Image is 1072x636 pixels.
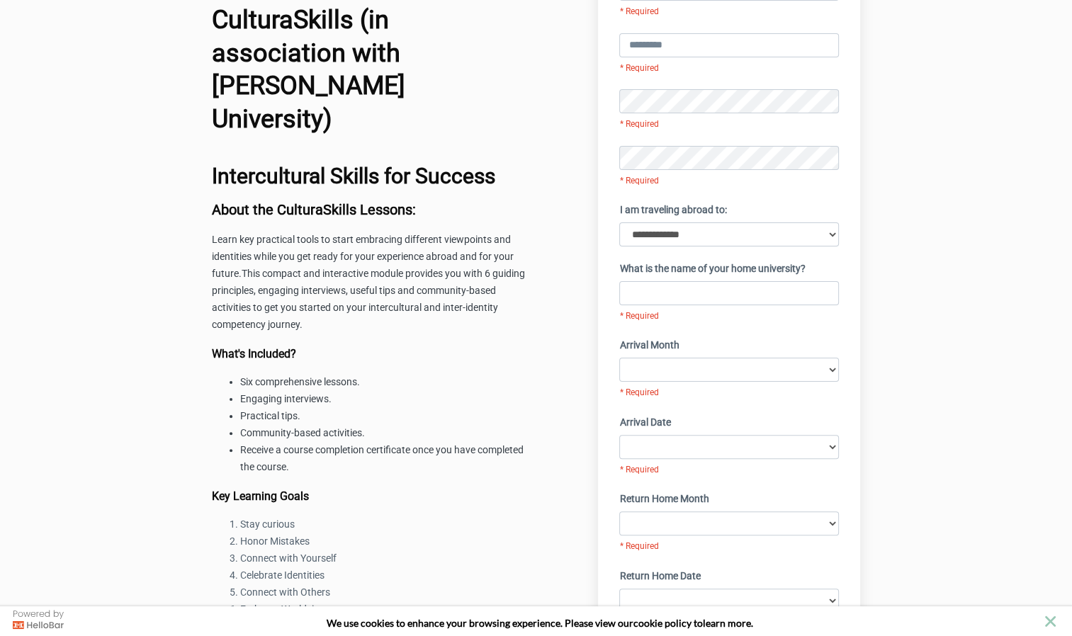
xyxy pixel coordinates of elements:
[212,348,529,360] h4: What's Included?
[240,516,529,533] li: Stay curious
[240,550,529,567] li: Connect with Yourself
[619,117,839,132] li: * Required
[619,385,839,400] li: * Required
[240,393,332,404] span: Engaging interviews.
[212,232,529,334] p: Learn key practical tools to start embracing different viewpoints and identities while you get re...
[212,268,525,330] span: This compact and interactive module provides you with 6 guiding principles, engaging interviews, ...
[619,4,839,19] li: * Required
[619,202,726,219] label: I am traveling abroad to:
[619,539,839,554] li: * Required
[633,617,692,629] a: cookie policy
[240,442,529,476] li: Receive a course completion certificate once you have completed the course.
[212,4,529,136] h1: CulturaSkills (in association with [PERSON_NAME] University)
[212,490,529,503] h4: Key Learning Goals
[619,309,839,324] li: * Required
[240,425,529,442] li: Community-based activities.
[240,601,529,618] li: Embrace Worldviews
[212,202,529,217] h3: About the CulturaSkills Lessons:
[619,462,839,477] li: * Required
[694,617,703,629] strong: to
[619,568,700,585] label: Return Home Date
[619,61,839,76] li: * Required
[240,584,529,601] li: Connect with Others
[240,376,357,387] span: Six comprehensive lessons
[619,174,839,188] li: * Required
[240,533,529,550] li: Honor Mistakes
[703,617,753,629] span: learn more.
[619,261,805,278] label: What is the name of your home university?
[327,617,633,629] span: We use cookies to enhance your browsing experience. Please view our
[619,414,670,431] label: Arrival Date
[240,567,529,584] li: Celebrate Identities
[240,410,300,421] span: Practical tips.
[619,337,679,354] label: Arrival Month
[357,376,360,387] span: .
[619,491,709,508] label: Return Home Month
[212,164,529,188] h2: Intercultural Skills for Success
[1042,613,1059,630] button: close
